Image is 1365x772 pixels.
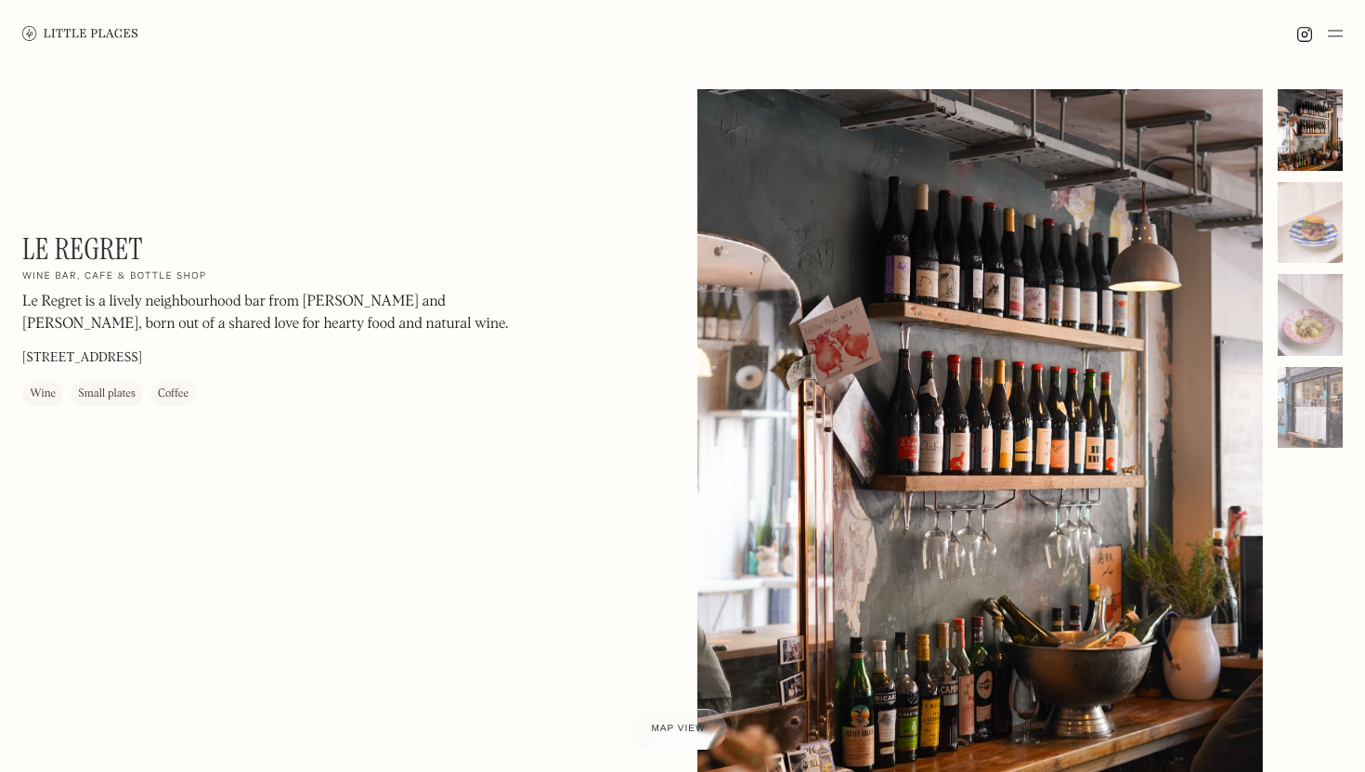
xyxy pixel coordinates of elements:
div: Wine [30,386,56,404]
div: Coffee [158,386,188,404]
p: Le Regret is a lively neighbourhood bar from [PERSON_NAME] and [PERSON_NAME], born out of a share... [22,292,524,336]
a: Map view [630,709,728,750]
h1: Le Regret [22,231,143,267]
span: Map view [652,724,706,734]
div: Small plates [78,386,136,404]
p: [STREET_ADDRESS] [22,349,142,369]
h2: Wine bar, cafe & bottle shop [22,271,206,284]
